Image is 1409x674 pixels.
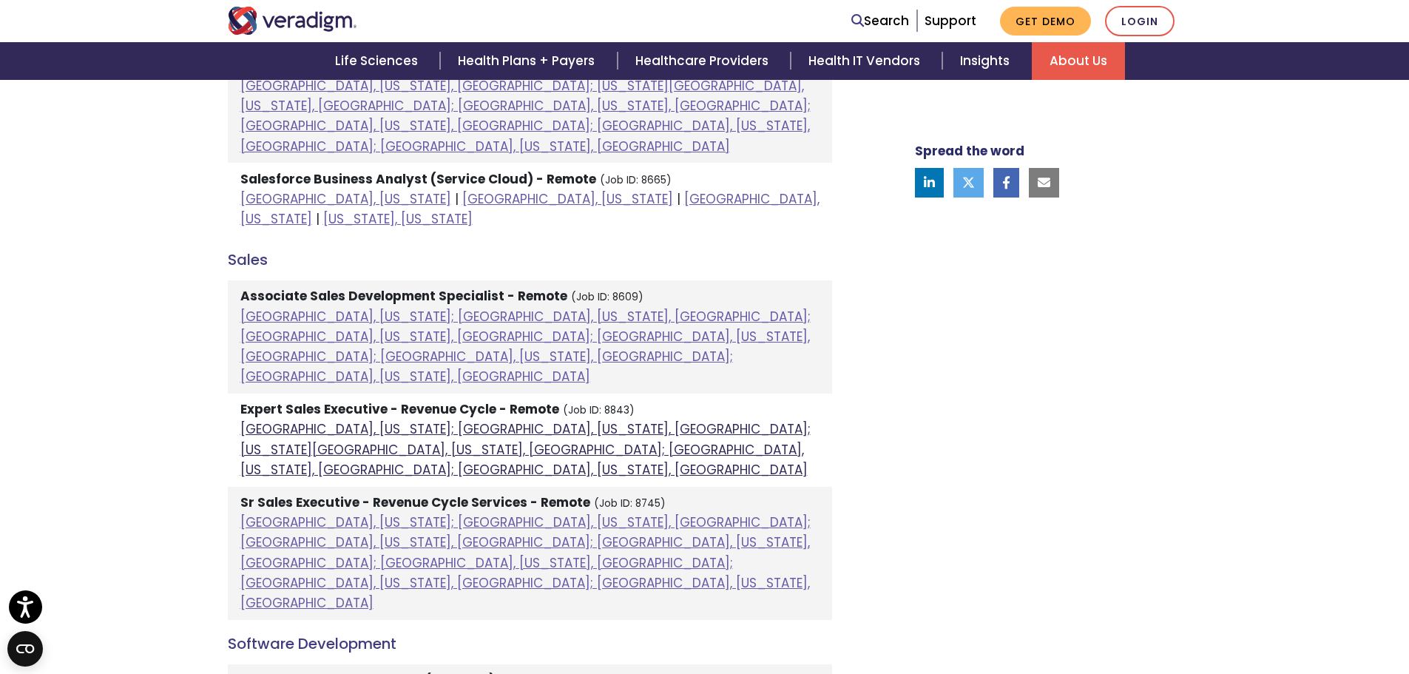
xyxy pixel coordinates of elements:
a: [GEOGRAPHIC_DATA], [US_STATE]; [GEOGRAPHIC_DATA], [US_STATE], [GEOGRAPHIC_DATA]; [GEOGRAPHIC_DATA... [240,57,811,155]
a: Health Plans + Payers [440,42,617,80]
a: [GEOGRAPHIC_DATA], [US_STATE] [462,190,673,208]
a: Get Demo [1000,7,1091,36]
a: [GEOGRAPHIC_DATA], [US_STATE]; [GEOGRAPHIC_DATA], [US_STATE], [GEOGRAPHIC_DATA]; [US_STATE][GEOGR... [240,420,811,478]
span: | [455,190,459,208]
a: [US_STATE], [US_STATE] [323,210,473,228]
span: | [677,190,680,208]
button: Open CMP widget [7,631,43,667]
a: [GEOGRAPHIC_DATA], [US_STATE]; [GEOGRAPHIC_DATA], [US_STATE], [GEOGRAPHIC_DATA]; [GEOGRAPHIC_DATA... [240,308,811,386]
strong: Salesforce Business Analyst (Service Cloud) - Remote [240,170,596,188]
strong: Sr Sales Executive - Revenue Cycle Services - Remote [240,493,590,511]
h4: Sales [228,251,832,269]
a: Search [851,11,909,31]
span: | [316,210,320,228]
a: Support [925,12,976,30]
a: [GEOGRAPHIC_DATA], [US_STATE] [240,190,451,208]
h4: Software Development [228,635,832,653]
a: Life Sciences [317,42,440,80]
strong: Associate Sales Development Specialist - Remote [240,287,567,305]
strong: Spread the word [915,142,1024,160]
a: Healthcare Providers [618,42,791,80]
small: (Job ID: 8665) [600,173,672,187]
a: Insights [942,42,1032,80]
strong: Expert Sales Executive - Revenue Cycle - Remote [240,400,559,418]
img: Veradigm logo [228,7,357,35]
small: (Job ID: 8745) [594,496,666,510]
a: Health IT Vendors [791,42,942,80]
small: (Job ID: 8843) [563,403,635,417]
a: Login [1105,6,1175,36]
a: About Us [1032,42,1125,80]
small: (Job ID: 8609) [571,290,643,304]
a: [GEOGRAPHIC_DATA], [US_STATE]; [GEOGRAPHIC_DATA], [US_STATE], [GEOGRAPHIC_DATA]; [GEOGRAPHIC_DATA... [240,513,811,612]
